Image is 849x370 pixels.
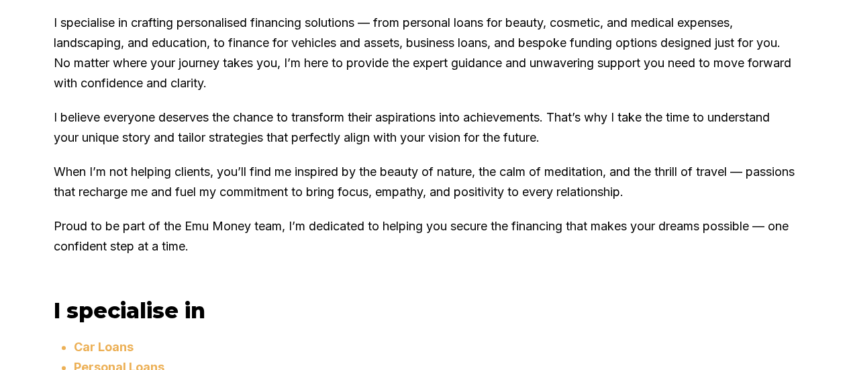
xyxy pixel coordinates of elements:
[54,107,795,148] p: I believe everyone deserves the chance to transform their aspirations into achievements. That’s w...
[74,340,134,354] a: Car Loans
[54,162,795,202] p: When I’m not helping clients, you’ll find me inspired by the beauty of nature, the calm of medita...
[54,297,795,324] h3: I specialise in
[54,13,795,93] p: I specialise in crafting personalised financing solutions — from personal loans for beauty, cosme...
[54,216,795,257] p: Proud to be part of the Emu Money team, I’m dedicated to helping you secure the financing that ma...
